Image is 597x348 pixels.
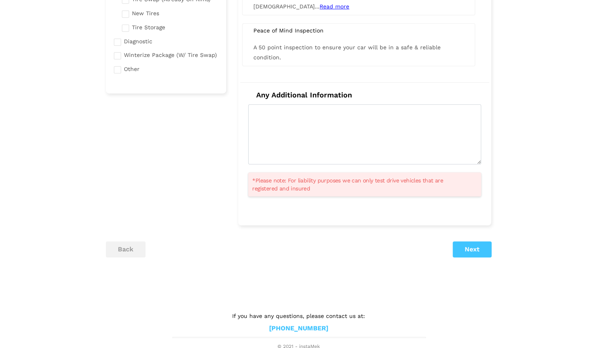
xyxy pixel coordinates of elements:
button: back [106,241,146,257]
span: Read more [320,3,349,10]
button: Next [453,241,492,257]
a: [PHONE_NUMBER] [269,324,328,333]
div: Peace of Mind Inspection [247,27,470,34]
p: If you have any questions, please contact us at: [172,312,425,320]
h4: Any Additional Information [248,91,481,99]
span: A 50 point inspection to ensure your car will be in a safe & reliable condition. [253,44,441,61]
span: *Please note: For liability purposes we can only test drive vehicles that are registered and insured [252,176,467,192]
